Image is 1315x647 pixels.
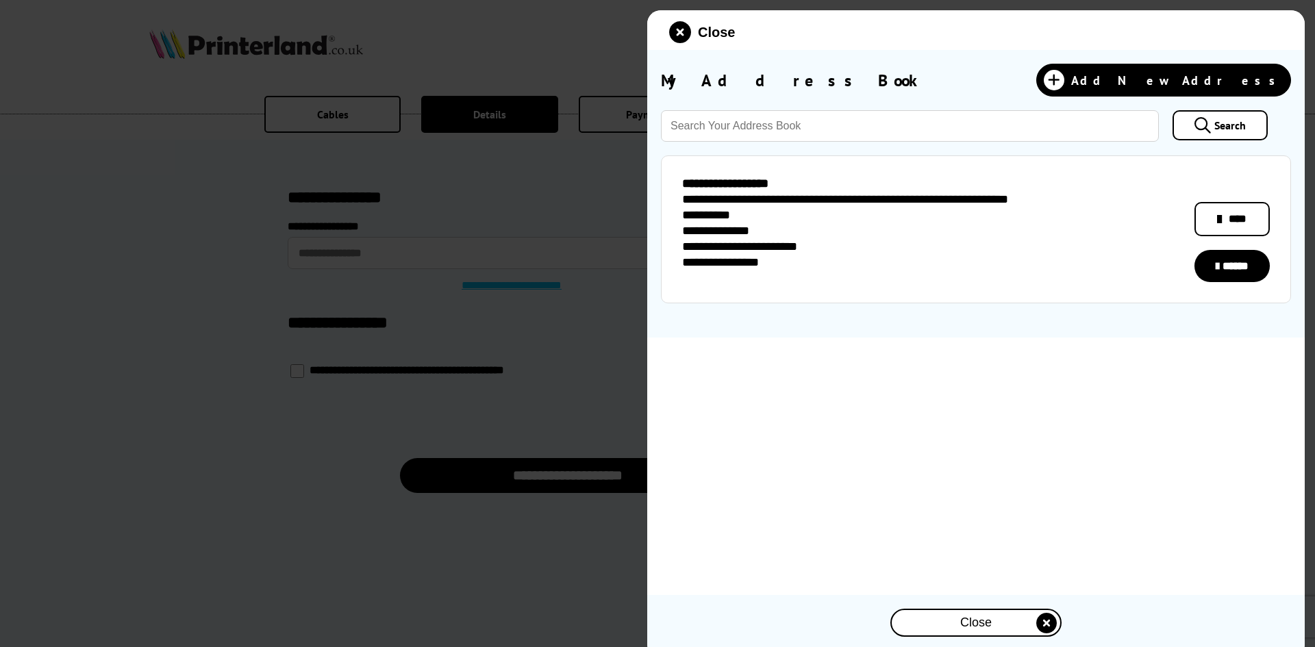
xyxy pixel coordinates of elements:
span: Close [698,25,735,40]
span: My Address Book [661,70,927,91]
a: Search [1173,110,1268,140]
span: Search [1214,118,1246,132]
button: close modal [669,21,735,43]
button: close modal [890,609,1062,637]
input: Search Your Address Book [661,110,1159,142]
span: Close [960,616,992,630]
span: Add New Address [1071,73,1283,88]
